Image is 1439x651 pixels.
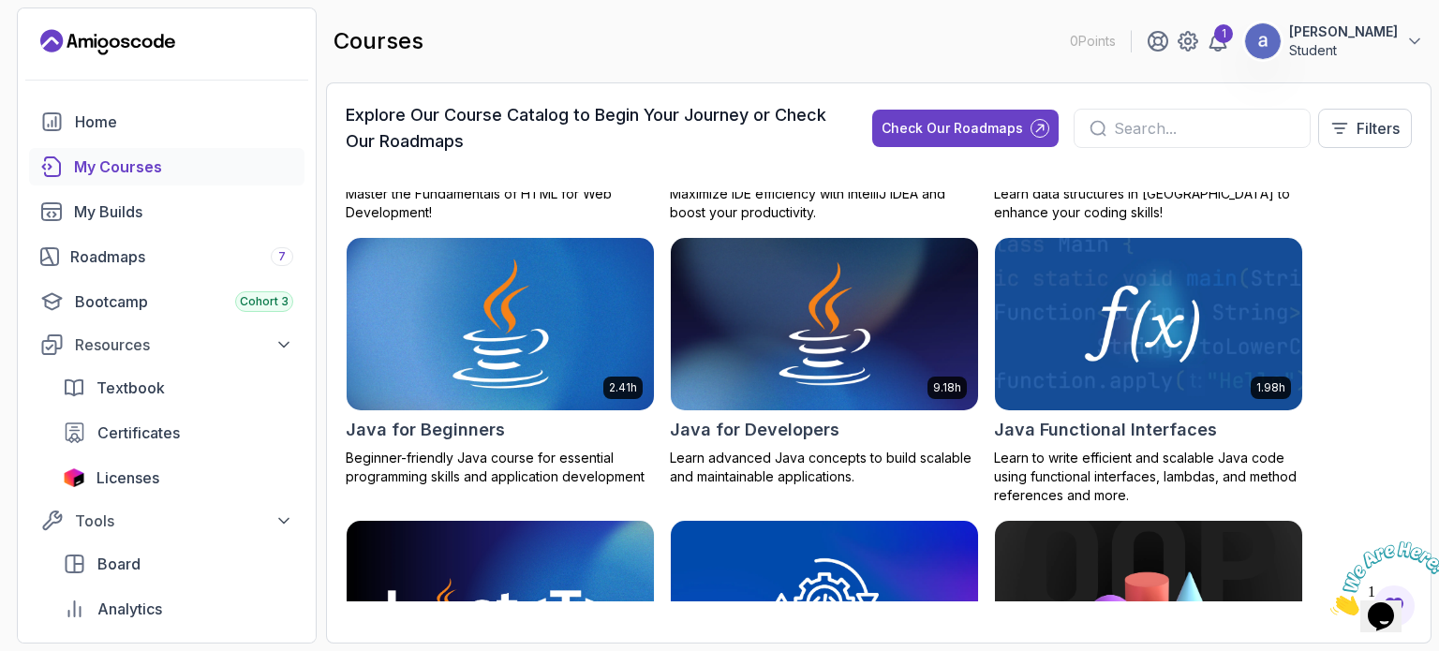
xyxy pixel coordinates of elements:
[1244,22,1424,60] button: user profile image[PERSON_NAME]Student
[52,414,304,451] a: certificates
[29,103,304,141] a: home
[670,185,979,222] p: Maximize IDE efficiency with IntelliJ IDEA and boost your productivity.
[75,290,293,313] div: Bootcamp
[671,238,978,410] img: Java for Developers card
[29,504,304,538] button: Tools
[994,449,1303,505] p: Learn to write efficient and scalable Java code using functional interfaces, lambdas, and method ...
[1289,41,1398,60] p: Student
[96,466,159,489] span: Licenses
[29,193,304,230] a: builds
[346,237,655,486] a: Java for Beginners card2.41hJava for BeginnersBeginner-friendly Java course for essential program...
[52,590,304,628] a: analytics
[240,294,289,309] span: Cohort 3
[334,26,423,56] h2: courses
[346,449,655,486] p: Beginner-friendly Java course for essential programming skills and application development
[1323,534,1439,623] iframe: chat widget
[52,459,304,496] a: licenses
[339,234,661,415] img: Java for Beginners card
[346,185,655,222] p: Master the Fundamentals of HTML for Web Development!
[97,422,180,444] span: Certificates
[75,111,293,133] div: Home
[933,380,961,395] p: 9.18h
[994,417,1217,443] h2: Java Functional Interfaces
[1114,117,1295,140] input: Search...
[1357,117,1400,140] p: Filters
[1256,380,1285,395] p: 1.98h
[52,369,304,407] a: textbook
[29,328,304,362] button: Resources
[96,377,165,399] span: Textbook
[29,283,304,320] a: bootcamp
[346,102,838,155] h3: Explore Our Course Catalog to Begin Your Journey or Check Our Roadmaps
[1070,32,1116,51] p: 0 Points
[670,417,839,443] h2: Java for Developers
[74,200,293,223] div: My Builds
[1214,24,1233,43] div: 1
[1207,30,1229,52] a: 1
[97,553,141,575] span: Board
[994,185,1303,222] p: Learn data structures in [GEOGRAPHIC_DATA] to enhance your coding skills!
[70,245,293,268] div: Roadmaps
[29,148,304,185] a: courses
[29,238,304,275] a: roadmaps
[7,7,15,23] span: 1
[670,237,979,486] a: Java for Developers card9.18hJava for DevelopersLearn advanced Java concepts to build scalable an...
[609,380,637,395] p: 2.41h
[74,155,293,178] div: My Courses
[995,238,1302,410] img: Java Functional Interfaces card
[670,449,979,486] p: Learn advanced Java concepts to build scalable and maintainable applications.
[994,237,1303,505] a: Java Functional Interfaces card1.98hJava Functional InterfacesLearn to write efficient and scalab...
[63,468,85,487] img: jetbrains icon
[75,510,293,532] div: Tools
[75,333,293,356] div: Resources
[97,598,162,620] span: Analytics
[1289,22,1398,41] p: [PERSON_NAME]
[1245,23,1281,59] img: user profile image
[278,249,286,264] span: 7
[40,27,175,57] a: Landing page
[882,119,1023,138] div: Check Our Roadmaps
[1318,109,1412,148] button: Filters
[52,545,304,583] a: board
[346,417,505,443] h2: Java for Beginners
[872,110,1059,147] button: Check Our Roadmaps
[7,7,124,81] img: Chat attention grabber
